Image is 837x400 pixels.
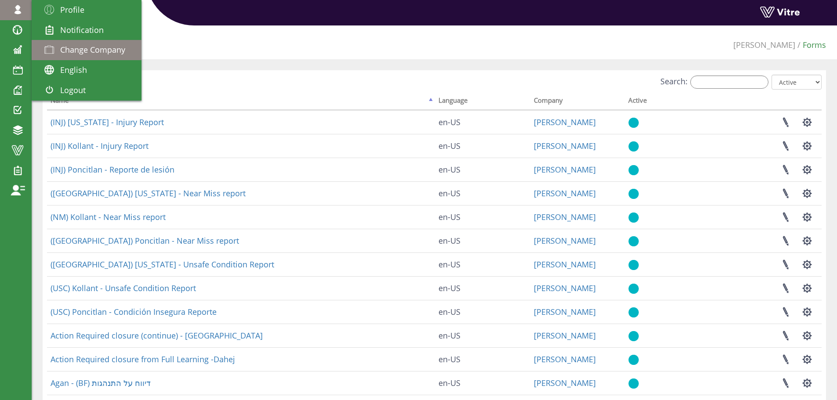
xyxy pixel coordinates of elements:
img: yes [628,117,639,128]
td: en-US [435,181,530,205]
a: Logout [32,80,141,101]
a: ([GEOGRAPHIC_DATA]) [US_STATE] - Near Miss report [51,188,246,198]
span: Change Company [60,44,125,55]
th: Active [625,94,691,110]
a: [PERSON_NAME] [534,306,596,317]
a: (USC) Kollant - Unsafe Condition Report [51,283,196,293]
a: (INJ) Kollant - Injury Report [51,141,149,151]
a: (INJ) Poncitlan - Reporte de lesión [51,164,174,175]
a: Notification [32,20,141,40]
a: [PERSON_NAME] [534,330,596,341]
label: Search: [660,76,768,89]
a: [PERSON_NAME] [534,259,596,270]
a: [PERSON_NAME] [534,354,596,364]
a: [PERSON_NAME] [534,212,596,222]
td: en-US [435,371,530,395]
a: Action Required closure (continue) - [GEOGRAPHIC_DATA] [51,330,263,341]
td: en-US [435,134,530,158]
td: en-US [435,229,530,252]
a: [PERSON_NAME] [534,188,596,198]
span: Logout [60,85,86,95]
img: yes [628,307,639,318]
a: ([GEOGRAPHIC_DATA]) [US_STATE] - Unsafe Condition Report [51,259,274,270]
span: Notification [60,25,104,35]
td: en-US [435,324,530,347]
img: yes [628,236,639,247]
img: yes [628,283,639,294]
img: yes [628,188,639,199]
img: yes [628,378,639,389]
td: en-US [435,276,530,300]
a: (INJ) [US_STATE] - Injury Report [51,117,164,127]
td: en-US [435,205,530,229]
a: [PERSON_NAME] [534,235,596,246]
a: Action Required closure from Full Learning -Dahej [51,354,235,364]
input: Search: [690,76,768,89]
a: [PERSON_NAME] [534,117,596,127]
a: [PERSON_NAME] [534,141,596,151]
a: Change Company [32,40,141,60]
a: [PERSON_NAME] [733,40,795,50]
a: [PERSON_NAME] [534,283,596,293]
a: (USC) Poncitlan - Condición Insegura Reporte [51,306,217,317]
th: Company [530,94,625,110]
th: Name: activate to sort column descending [47,94,435,110]
img: yes [628,212,639,223]
td: en-US [435,252,530,276]
a: ([GEOGRAPHIC_DATA]) Poncitlan - Near Miss report [51,235,239,246]
a: English [32,60,141,80]
img: yes [628,165,639,176]
td: en-US [435,347,530,371]
span: English [60,65,87,75]
li: Forms [795,40,826,51]
img: yes [628,141,639,152]
img: yes [628,354,639,365]
span: Profile [60,4,84,15]
a: (NM) Kollant - Near Miss report [51,212,166,222]
th: Language [435,94,530,110]
a: [PERSON_NAME] [534,378,596,388]
td: en-US [435,110,530,134]
td: en-US [435,300,530,324]
img: yes [628,259,639,270]
td: en-US [435,158,530,181]
img: yes [628,331,639,342]
a: Agan - (BF) דיווח על התנהגות [51,378,151,388]
a: [PERSON_NAME] [534,164,596,175]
